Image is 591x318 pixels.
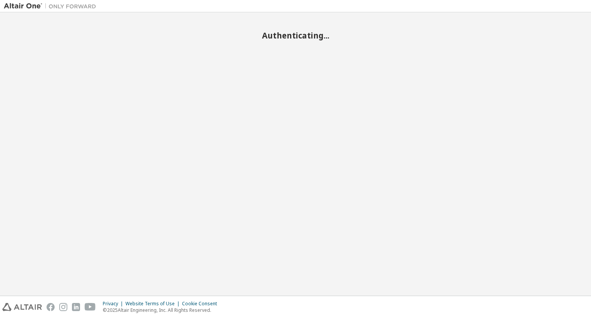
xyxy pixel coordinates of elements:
[125,301,182,307] div: Website Terms of Use
[47,303,55,311] img: facebook.svg
[2,303,42,311] img: altair_logo.svg
[103,301,125,307] div: Privacy
[103,307,222,313] p: © 2025 Altair Engineering, Inc. All Rights Reserved.
[85,303,96,311] img: youtube.svg
[59,303,67,311] img: instagram.svg
[4,30,587,40] h2: Authenticating...
[182,301,222,307] div: Cookie Consent
[72,303,80,311] img: linkedin.svg
[4,2,100,10] img: Altair One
